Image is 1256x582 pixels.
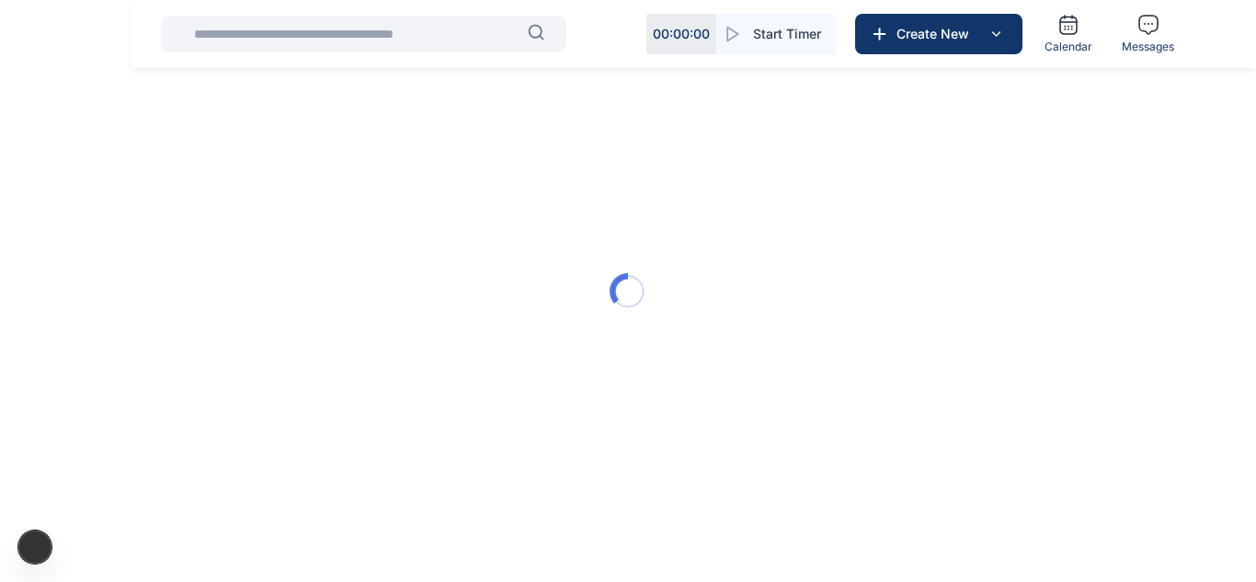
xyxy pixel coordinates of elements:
[1122,40,1174,54] span: Messages
[753,25,821,43] span: Start Timer
[1045,40,1092,54] span: Calendar
[889,25,985,43] span: Create New
[653,25,710,43] p: 00 : 00 : 00
[1037,6,1100,62] a: Calendar
[1114,6,1182,62] a: Messages
[716,14,836,54] button: Start Timer
[855,14,1022,54] button: Create New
